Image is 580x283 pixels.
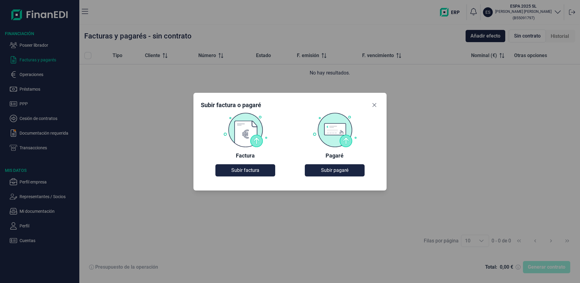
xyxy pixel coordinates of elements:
button: Subir pagaré [305,164,364,176]
button: Subir factura [215,164,275,176]
button: Close [369,100,379,110]
img: Pagaré [312,112,357,147]
span: Subir pagaré [321,167,348,174]
div: Subir factura o pagaré [201,101,261,109]
div: Factura [236,152,255,159]
img: Factura [223,112,268,147]
span: Subir factura [231,167,259,174]
div: Pagaré [326,152,344,159]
